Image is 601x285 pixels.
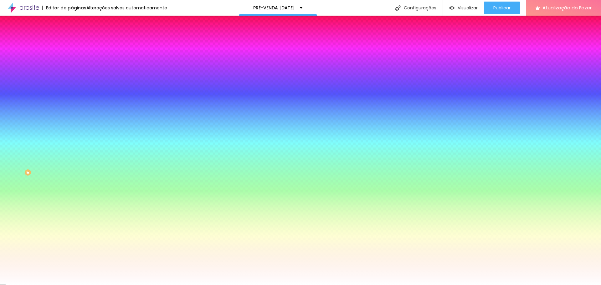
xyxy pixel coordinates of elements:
font: Configurações [404,5,436,11]
img: view-1.svg [449,5,455,11]
font: PRÉ-VENDA [DATE] [253,5,295,11]
font: Publicar [493,5,511,11]
font: Atualização do Fazer [542,4,592,11]
font: Alterações salvas automaticamente [86,5,167,11]
font: Editor de páginas [46,5,86,11]
font: Visualizar [458,5,478,11]
button: Publicar [484,2,520,14]
button: Visualizar [443,2,484,14]
img: Ícone [395,5,401,11]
